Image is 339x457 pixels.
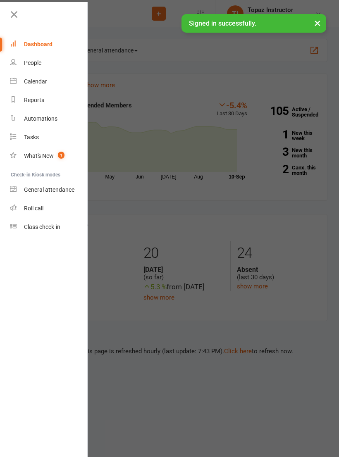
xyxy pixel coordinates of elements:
[24,152,54,159] div: What's New
[10,91,88,109] a: Reports
[10,199,88,218] a: Roll call
[10,181,88,199] a: General attendance kiosk mode
[10,218,88,236] a: Class kiosk mode
[10,72,88,91] a: Calendar
[24,115,57,122] div: Automations
[24,41,53,48] div: Dashboard
[58,152,64,159] span: 1
[24,134,39,140] div: Tasks
[24,205,43,212] div: Roll call
[24,224,60,230] div: Class check-in
[10,109,88,128] a: Automations
[24,97,44,103] div: Reports
[10,54,88,72] a: People
[10,128,88,147] a: Tasks
[310,14,325,32] button: ×
[10,35,88,54] a: Dashboard
[24,60,41,66] div: People
[24,186,74,193] div: General attendance
[10,147,88,165] a: What's New1
[24,78,47,85] div: Calendar
[189,19,256,27] span: Signed in successfully.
